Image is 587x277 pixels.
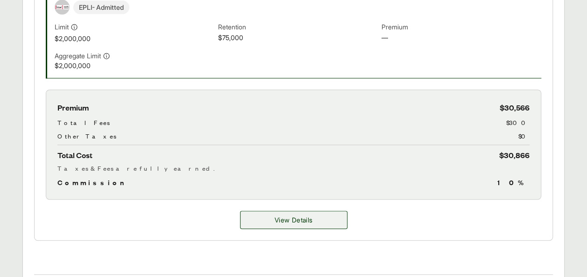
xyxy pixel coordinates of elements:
[55,34,214,43] span: $2,000,000
[73,0,129,14] span: EPLI - Admitted
[57,131,116,141] span: Other Taxes
[497,177,530,188] span: 10 %
[57,118,110,127] span: Total Fees
[500,101,530,114] span: $30,566
[275,215,312,225] span: View Details
[57,101,89,114] span: Premium
[240,211,347,229] button: View Details
[382,22,541,33] span: Premium
[518,131,530,141] span: $0
[57,177,128,188] span: Commission
[218,33,378,43] span: $75,000
[55,22,69,32] span: Limit
[55,61,214,70] span: $2,000,000
[55,51,101,61] span: Aggregate Limit
[55,5,69,9] img: Intact
[506,118,530,127] span: $300
[382,33,541,43] span: —
[57,163,530,173] div: Taxes & Fees are fully earned.
[240,211,347,229] a: Intact D&O/EPL details
[57,149,92,161] span: Total Cost
[499,149,530,161] span: $30,866
[218,22,378,33] span: Retention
